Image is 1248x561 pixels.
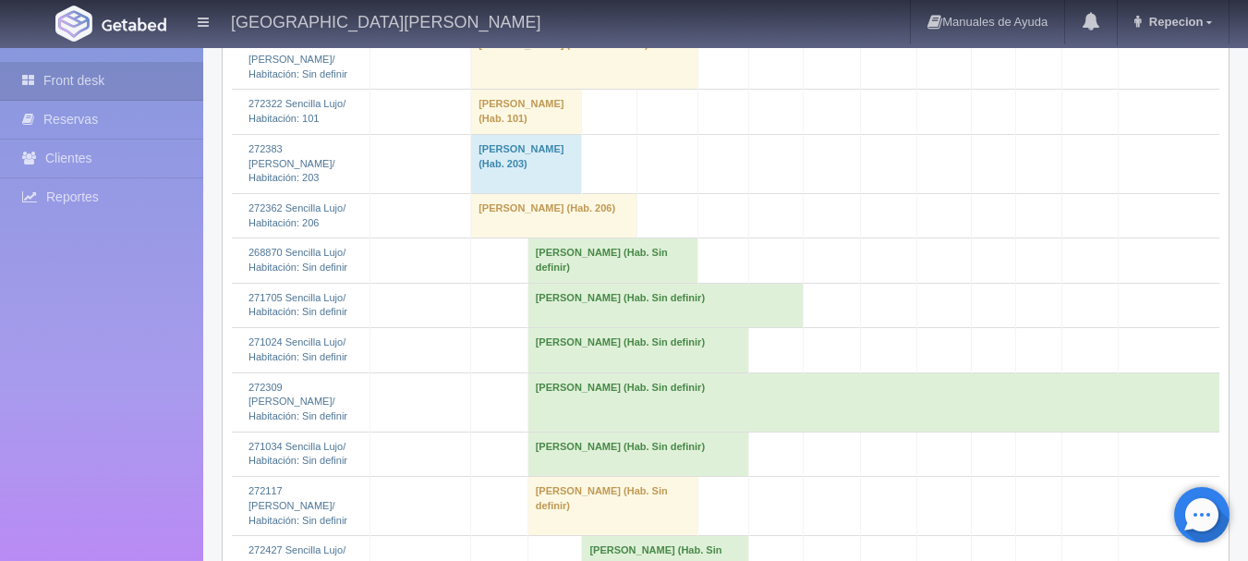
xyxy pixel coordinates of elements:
[527,283,804,327] td: [PERSON_NAME] (Hab. Sin definir)
[248,382,347,421] a: 272309 [PERSON_NAME]/Habitación: Sin definir
[527,328,749,372] td: [PERSON_NAME] (Hab. Sin definir)
[471,134,582,193] td: [PERSON_NAME] (Hab. 203)
[248,39,347,79] a: 272393 [PERSON_NAME]/Habitación: Sin definir
[471,193,636,238] td: [PERSON_NAME] (Hab. 206)
[248,202,345,228] a: 272362 Sencilla Lujo/Habitación: 206
[55,6,92,42] img: Getabed
[248,247,347,273] a: 268870 Sencilla Lujo/Habitación: Sin definir
[527,238,698,283] td: [PERSON_NAME] (Hab. Sin definir)
[248,143,335,183] a: 272383 [PERSON_NAME]/Habitación: 203
[102,18,166,31] img: Getabed
[471,90,582,134] td: [PERSON_NAME] (Hab. 101)
[527,477,698,536] td: [PERSON_NAME] (Hab. Sin definir)
[248,292,347,318] a: 271705 Sencilla Lujo/Habitación: Sin definir
[248,98,345,124] a: 272322 Sencilla Lujo/Habitación: 101
[231,9,540,32] h4: [GEOGRAPHIC_DATA][PERSON_NAME]
[248,441,347,467] a: 271034 Sencilla Lujo/Habitación: Sin definir
[527,372,1218,432] td: [PERSON_NAME] (Hab. Sin definir)
[527,432,749,476] td: [PERSON_NAME] (Hab. Sin definir)
[248,336,347,362] a: 271024 Sencilla Lujo/Habitación: Sin definir
[1145,15,1204,29] span: Repecion
[248,485,347,525] a: 272117 [PERSON_NAME]/Habitación: Sin definir
[471,30,698,90] td: [PERSON_NAME] (Hab. Sin definir)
